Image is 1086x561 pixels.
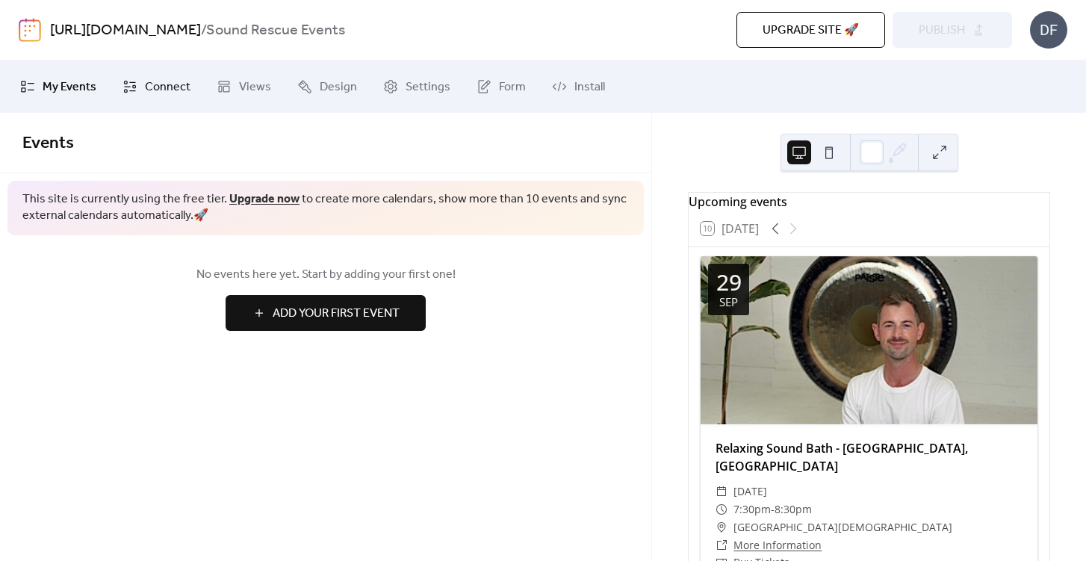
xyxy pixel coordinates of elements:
a: [URL][DOMAIN_NAME] [50,16,201,45]
a: My Events [9,66,108,107]
div: Upcoming events [689,193,1049,211]
span: Views [239,78,271,96]
div: ​ [716,500,727,518]
b: Sound Rescue Events [206,16,345,45]
a: Design [286,66,368,107]
span: This site is currently using the free tier. to create more calendars, show more than 10 events an... [22,191,629,225]
span: Install [574,78,605,96]
a: Form [465,66,537,107]
b: / [201,16,206,45]
span: [DATE] [733,483,767,500]
a: Upgrade now [229,187,300,211]
a: Relaxing Sound Bath - [GEOGRAPHIC_DATA], [GEOGRAPHIC_DATA] [716,440,968,474]
span: Settings [406,78,450,96]
span: 8:30pm [775,500,812,518]
span: - [771,500,775,518]
div: ​ [716,536,727,554]
span: My Events [43,78,96,96]
div: 29 [716,271,742,294]
span: 7:30pm [733,500,771,518]
span: Upgrade site 🚀 [763,22,859,40]
a: Add Your First Event [22,295,629,331]
span: Add Your First Event [273,305,400,323]
div: DF [1030,11,1067,49]
span: [GEOGRAPHIC_DATA][DEMOGRAPHIC_DATA] [733,518,952,536]
div: Sep [719,297,738,308]
div: ​ [716,483,727,500]
div: ​ [716,518,727,536]
a: More Information [733,538,822,552]
button: Upgrade site 🚀 [736,12,885,48]
span: Connect [145,78,190,96]
a: Views [205,66,282,107]
span: No events here yet. Start by adding your first one! [22,266,629,284]
span: Form [499,78,526,96]
button: Add Your First Event [226,295,426,331]
a: Connect [111,66,202,107]
a: Install [541,66,616,107]
img: logo [19,18,41,42]
a: Settings [372,66,462,107]
span: Design [320,78,357,96]
span: Events [22,127,74,160]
